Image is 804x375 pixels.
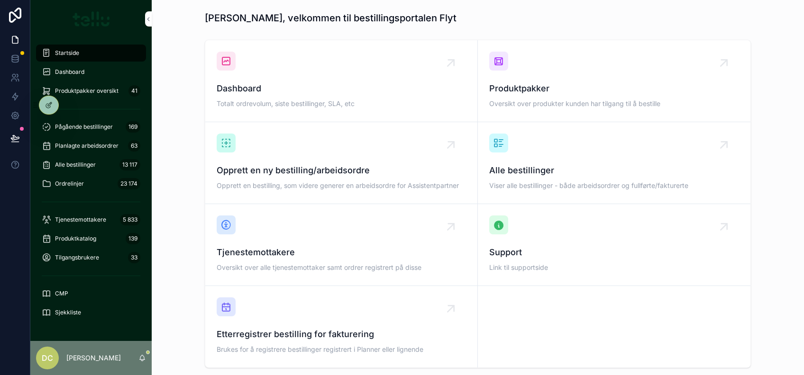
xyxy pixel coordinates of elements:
div: 41 [128,85,140,97]
div: 5 833 [120,214,140,225]
span: Dashboard [217,82,466,95]
a: Pågående bestillinger169 [36,118,146,135]
span: Support [489,246,739,259]
span: DC [42,352,53,364]
span: Opprett en bestilling, som videre generer en arbeidsordre for Assistentpartner [217,181,466,190]
img: App logo [73,11,110,27]
span: Pågående bestillinger [55,123,113,131]
span: Alle bestillinger [55,161,96,169]
span: Tjenestemottakere [217,246,466,259]
span: Produktpakker oversikt [55,87,119,95]
div: scrollable content [30,38,152,333]
a: Planlagte arbeidsordrer63 [36,137,146,154]
span: Viser alle bestillinger - både arbeidsordrer og fullførte/fakturerte [489,181,739,190]
span: Oversikt over produkter kunden har tilgang til å bestille [489,99,739,108]
div: 23 174 [118,178,140,189]
a: Tilgangsbrukere33 [36,249,146,266]
a: Ordrelinjer23 174 [36,175,146,192]
span: Alle bestillinger [489,164,739,177]
span: Dashboard [55,68,84,76]
a: Produktkatalog139 [36,230,146,247]
span: Planlagte arbeidsordrer [55,142,119,150]
a: Tjenestemottakere5 833 [36,211,146,228]
span: Produktkatalog [55,235,96,242]
div: 139 [126,233,140,244]
span: Ordrelinjer [55,180,84,187]
span: Etterregistrer bestilling for fakturering [217,328,466,341]
a: TjenestemottakereOversikt over alle tjenestemottaker samt ordrer registrert på disse [205,204,478,286]
a: Alle bestillinger13 117 [36,156,146,173]
span: Brukes for å registrere bestillinger registrert i Planner eller lignende [217,345,466,354]
span: Link til supportside [489,263,739,272]
span: Tjenestemottakere [55,216,106,223]
a: Produktpakker oversikt41 [36,82,146,99]
div: 13 117 [119,159,140,170]
a: SupportLink til supportside [478,204,750,286]
span: CMP [55,290,68,297]
a: Opprett en ny bestilling/arbeidsordreOpprett en bestilling, som videre generer en arbeidsordre fo... [205,122,478,204]
div: 33 [128,252,140,263]
h1: [PERSON_NAME], velkommen til bestillingsportalen Flyt [205,11,457,25]
span: Tilgangsbrukere [55,254,99,261]
a: Dashboard [36,63,146,80]
a: Etterregistrer bestilling for faktureringBrukes for å registrere bestillinger registrert i Planne... [205,286,478,367]
div: 63 [128,140,140,152]
a: DashboardTotalt ordrevolum, siste bestillinger, SLA, etc [205,40,478,122]
div: 169 [126,121,140,133]
span: Produktpakker [489,82,739,95]
span: Totalt ordrevolum, siste bestillinger, SLA, etc [217,99,466,108]
span: Sjekkliste [55,309,81,316]
a: ProduktpakkerOversikt over produkter kunden har tilgang til å bestille [478,40,750,122]
span: Startside [55,49,79,57]
a: CMP [36,285,146,302]
span: Oversikt over alle tjenestemottaker samt ordrer registrert på disse [217,263,466,272]
a: Sjekkliste [36,304,146,321]
a: Alle bestillingerViser alle bestillinger - både arbeidsordrer og fullførte/fakturerte [478,122,750,204]
a: Startside [36,45,146,62]
p: [PERSON_NAME] [66,353,121,363]
span: Opprett en ny bestilling/arbeidsordre [217,164,466,177]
